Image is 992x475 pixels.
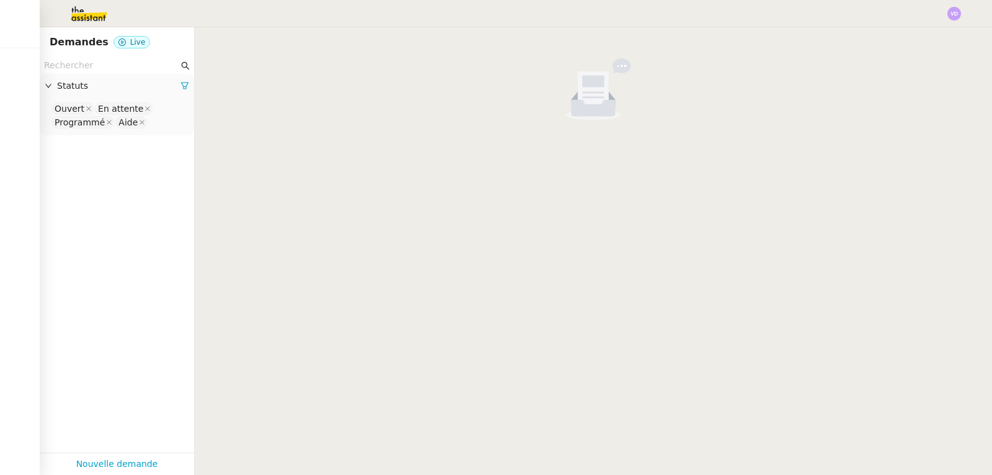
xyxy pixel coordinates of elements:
nz-page-header-title: Demandes [50,34,108,51]
a: Nouvelle demande [76,457,158,471]
nz-select-item: Ouvert [51,102,94,115]
img: svg [947,7,961,20]
div: Statuts [40,74,194,98]
nz-select-item: En attente [95,102,153,115]
span: Statuts [57,79,180,93]
nz-select-item: Programmé [51,116,114,129]
div: Programmé [55,117,105,128]
input: Rechercher [44,58,179,73]
div: Ouvert [55,103,84,114]
nz-select-item: Aide [115,116,147,129]
div: En attente [98,103,143,114]
span: Live [130,38,146,47]
div: Aide [118,117,138,128]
